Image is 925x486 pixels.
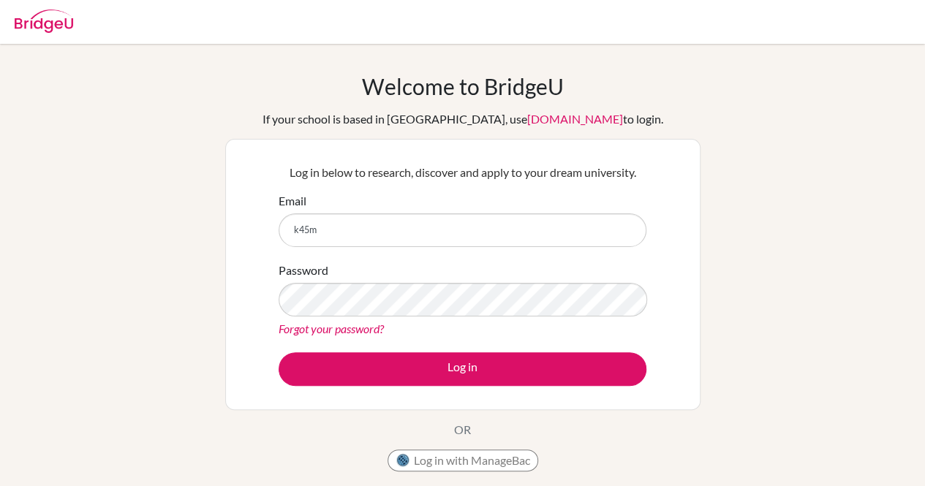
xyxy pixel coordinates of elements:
[388,449,538,471] button: Log in with ManageBac
[279,192,306,210] label: Email
[279,262,328,279] label: Password
[279,352,646,386] button: Log in
[527,112,623,126] a: [DOMAIN_NAME]
[263,110,663,128] div: If your school is based in [GEOGRAPHIC_DATA], use to login.
[15,10,73,33] img: Bridge-U
[454,421,471,438] p: OR
[362,73,564,99] h1: Welcome to BridgeU
[279,322,384,335] a: Forgot your password?
[279,164,646,181] p: Log in below to research, discover and apply to your dream university.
